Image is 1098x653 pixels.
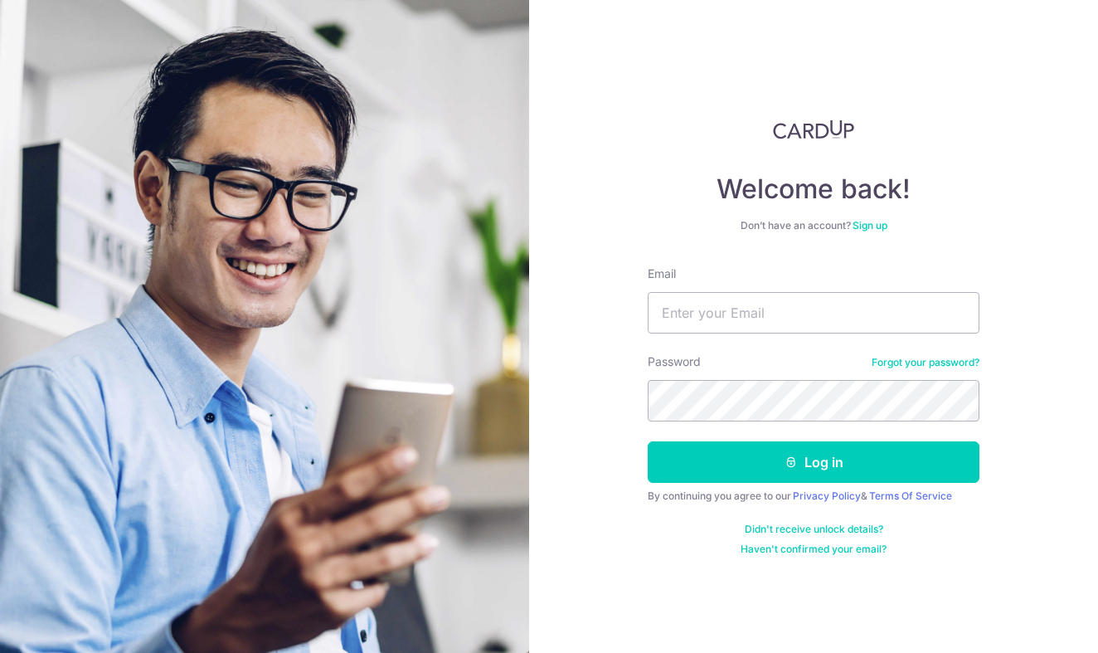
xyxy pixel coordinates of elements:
input: Enter your Email [648,292,979,334]
label: Password [648,353,701,370]
a: Terms Of Service [869,490,952,502]
a: Forgot your password? [872,356,979,369]
img: CardUp Logo [773,119,854,139]
div: Don’t have an account? [648,219,979,232]
a: Haven't confirmed your email? [741,543,887,556]
a: Didn't receive unlock details? [745,523,883,536]
label: Email [648,266,676,282]
button: Log in [648,441,979,483]
a: Privacy Policy [793,490,861,502]
h4: Welcome back! [648,173,979,206]
div: By continuing you agree to our & [648,490,979,503]
a: Sign up [853,219,887,231]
